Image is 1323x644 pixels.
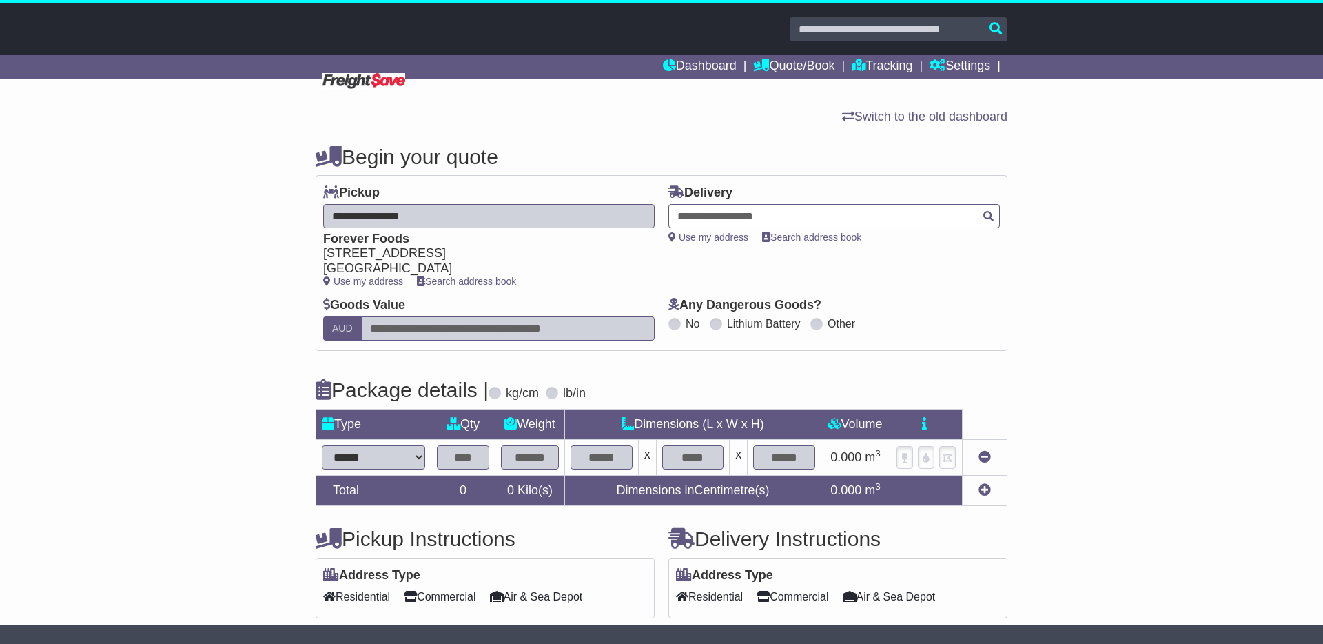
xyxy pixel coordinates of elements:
h4: Package details | [316,379,489,401]
div: [GEOGRAPHIC_DATA] [323,261,641,276]
td: Kilo(s) [495,475,565,505]
a: Switch to the old dashboard [842,110,1007,123]
img: tab_domain_overview_orange.svg [40,80,51,91]
span: Air & Sea Depot [843,586,936,607]
label: Any Dangerous Goods? [668,298,821,313]
td: x [730,439,748,475]
typeahead: Please provide city [668,204,1000,228]
label: Delivery [668,185,732,201]
div: Keywords by Traffic [154,81,227,90]
label: Lithium Battery [727,317,801,330]
a: Tracking [852,55,912,79]
sup: 3 [875,481,881,492]
label: Pickup [323,185,380,201]
a: Settings [930,55,990,79]
span: Commercial [757,586,828,607]
a: Use my address [668,232,748,243]
div: Forever Foods [323,232,641,247]
td: Type [316,409,431,439]
td: 0 [431,475,495,505]
td: Dimensions in Centimetre(s) [564,475,821,505]
h4: Delivery Instructions [668,527,1007,550]
span: m [865,450,881,464]
img: tab_keywords_by_traffic_grey.svg [139,80,150,91]
label: No [686,317,699,330]
h4: Pickup Instructions [316,527,655,550]
span: 0.000 [830,483,861,497]
a: Use my address [323,276,403,287]
div: Domain Overview [55,81,123,90]
label: Other [828,317,855,330]
a: Quote/Book [753,55,834,79]
a: Dashboard [663,55,737,79]
label: AUD [323,316,362,341]
td: Volume [821,409,890,439]
td: Total [316,475,431,505]
span: Residential [676,586,743,607]
sup: 3 [875,448,881,459]
label: kg/cm [506,386,539,401]
a: Search address book [762,232,861,243]
img: website_grey.svg [22,36,33,47]
td: Weight [495,409,565,439]
label: Goods Value [323,298,405,313]
h4: Begin your quote [316,145,1007,168]
td: Dimensions (L x W x H) [564,409,821,439]
a: Add new item [978,483,991,497]
img: Freight Save [322,73,405,89]
a: Search address book [417,276,516,287]
td: Qty [431,409,495,439]
label: Address Type [676,568,773,583]
td: x [638,439,656,475]
div: v 4.0.25 [39,22,68,33]
a: Remove this item [978,450,991,464]
div: [STREET_ADDRESS] [323,246,641,261]
span: 0 [507,483,514,497]
span: Air & Sea Depot [490,586,583,607]
div: Domain: [DOMAIN_NAME] [36,36,152,47]
label: lb/in [563,386,586,401]
span: Commercial [404,586,475,607]
span: m [865,483,881,497]
span: 0.000 [830,450,861,464]
span: Residential [323,586,390,607]
img: logo_orange.svg [22,22,33,33]
label: Address Type [323,568,420,583]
